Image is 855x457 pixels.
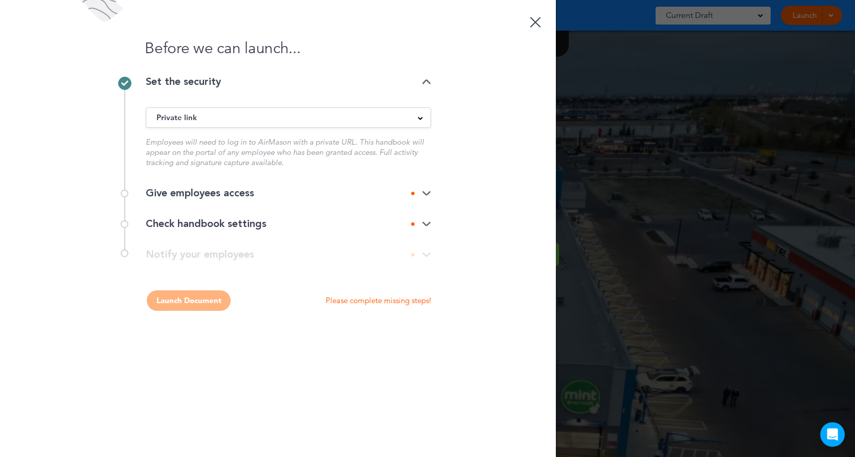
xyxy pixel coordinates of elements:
[146,77,431,87] div: Set the security
[146,219,431,229] div: Check handbook settings
[820,422,845,447] div: Open Intercom Messenger
[146,137,431,168] p: Employees will need to log in to AirMason with a private URL. This handbook will appear on the po...
[156,110,197,125] span: Private link
[326,295,431,306] p: Please complete missing steps!
[422,79,431,85] img: arrow-down@2x.png
[124,41,431,56] h1: Before we can launch...
[146,188,431,198] div: Give employees access
[422,190,431,197] img: arrow-down@2x.png
[422,221,431,227] img: arrow-down@2x.png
